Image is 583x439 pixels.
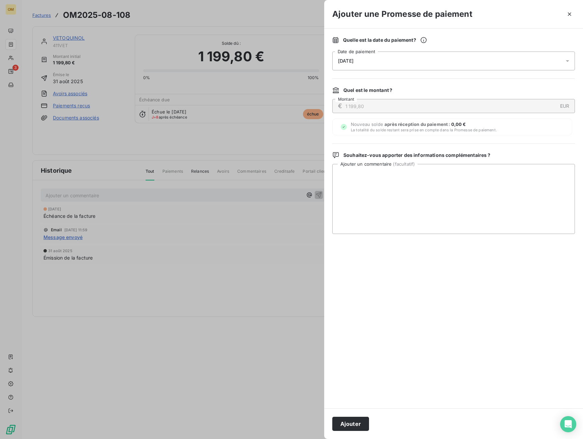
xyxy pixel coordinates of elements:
[338,58,354,64] span: [DATE]
[351,128,497,132] span: La totalité du solde restant sera prise en compte dans la Promesse de paiement.
[343,87,392,94] span: Quel est le montant ?
[343,152,490,159] span: Souhaitez-vous apporter des informations complémentaires ?
[332,417,369,431] button: Ajouter
[451,122,466,127] span: 0,00 €
[343,37,427,43] span: Quelle est la date du paiement ?
[560,416,576,432] div: Open Intercom Messenger
[332,8,472,20] h3: Ajouter une Promesse de paiement
[351,122,497,132] span: Nouveau solde
[385,122,451,127] span: après réception du paiement :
